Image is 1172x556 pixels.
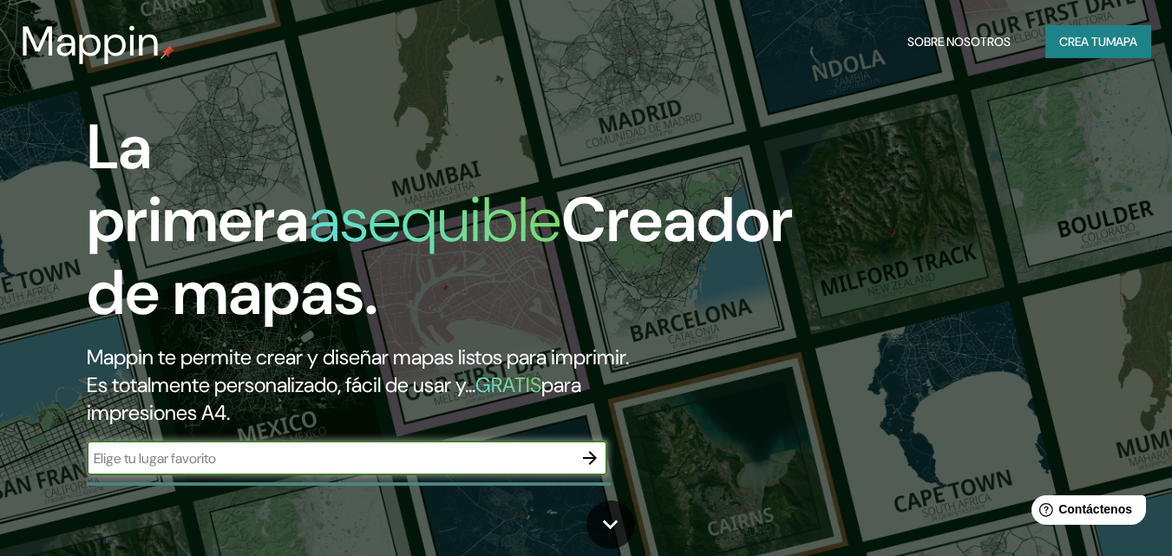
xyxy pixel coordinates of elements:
font: asequible [309,180,561,260]
iframe: Lanzador de widgets de ayuda [1018,488,1153,537]
font: Mappin [21,14,160,69]
font: para impresiones A4. [87,371,581,426]
font: Mappin te permite crear y diseñar mapas listos para imprimir. [87,343,629,370]
font: GRATIS [475,371,541,398]
font: La primera [87,107,309,260]
font: Creador de mapas. [87,180,793,333]
font: mapa [1106,34,1137,49]
button: Crea tumapa [1045,25,1151,58]
input: Elige tu lugar favorito [87,448,573,468]
button: Sobre nosotros [900,25,1018,58]
img: pin de mapeo [160,45,174,59]
font: Sobre nosotros [907,34,1011,49]
font: Crea tu [1059,34,1106,49]
font: Es totalmente personalizado, fácil de usar y... [87,371,475,398]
